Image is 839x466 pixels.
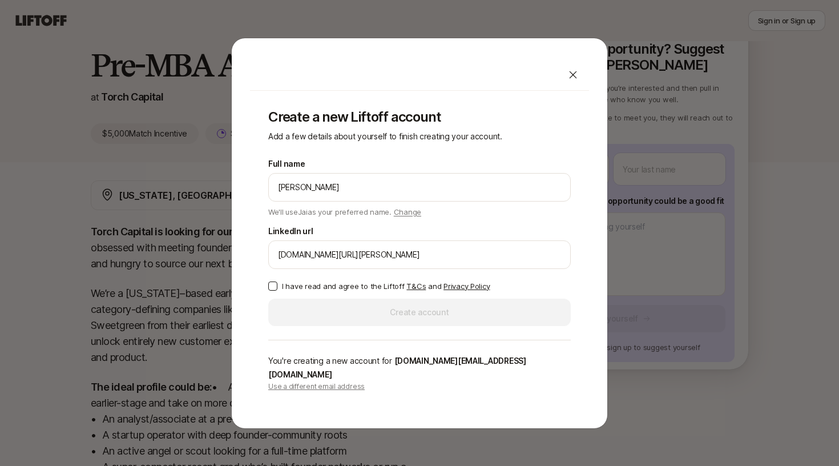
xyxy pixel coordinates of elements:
p: You're creating a new account for [268,354,571,381]
input: e.g. https://www.linkedin.com/in/melanie-perkins [278,248,561,262]
label: LinkedIn url [268,224,313,238]
label: Full name [268,157,305,171]
input: e.g. Melanie Perkins [278,180,561,194]
p: Add a few details about yourself to finish creating your account. [268,130,571,143]
a: Privacy Policy [443,282,490,291]
a: T&Cs [406,282,426,291]
p: We'll use Jai as your preferred name. [268,204,421,218]
p: I have read and agree to the Liftoff and [282,280,490,292]
p: Use a different email address [268,381,571,392]
p: Create a new Liftoff account [268,109,571,125]
span: [DOMAIN_NAME][EMAIL_ADDRESS][DOMAIN_NAME] [268,356,526,379]
span: Change [394,207,421,216]
button: I have read and agree to the Liftoff T&Cs and Privacy Policy [268,282,277,291]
